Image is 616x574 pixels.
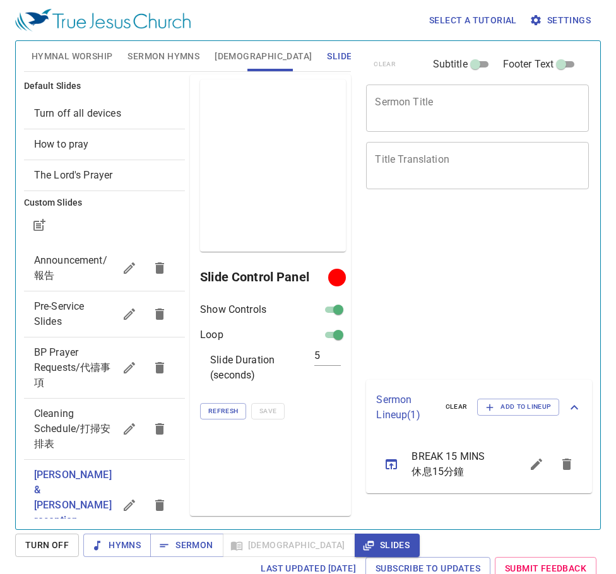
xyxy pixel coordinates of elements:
span: Cleaning Schedule/打掃安排表 [34,407,111,450]
span: Announcement/報告 [34,254,107,281]
span: [object Object] [34,169,113,181]
span: Pre-Service Slides [34,300,85,327]
p: Slide Duration (seconds) [210,353,309,383]
button: Refresh [200,403,246,419]
span: Sermon Hymns [127,49,199,64]
div: BP Prayer Requests/代禱事項 [24,337,185,398]
h6: Slide Control Panel [200,267,333,287]
div: Cleaning Schedule/打掃安排表 [24,399,185,459]
p: Preview Only [247,159,299,172]
span: [object Object] [34,138,89,150]
button: Turn Off [15,534,79,557]
span: Refresh [208,406,238,417]
span: [DEMOGRAPHIC_DATA] [215,49,312,64]
h6: Custom Slides [24,196,185,210]
h6: Default Slides [24,79,185,93]
span: BREAK 15 MINS 休息15分鐘 [412,449,491,479]
span: clear [446,401,468,413]
p: Sermon Lineup ( 1 ) [376,392,435,423]
span: Settings [532,13,591,28]
span: Hymnal Worship [32,49,113,64]
span: Sermon [160,537,213,553]
button: clear [438,399,475,414]
span: Turn Off [25,537,69,553]
div: The Lord's Prayer [24,160,185,190]
span: BP Prayer Requests/代禱事項 [34,346,111,389]
span: Slides [327,49,357,64]
button: Hymns [83,534,151,557]
span: [object Object] [34,107,121,119]
span: Slides [365,537,410,553]
div: How to pray [24,129,185,160]
button: Settings [527,9,596,32]
button: Sermon [150,534,223,557]
div: Turn off all devices [24,98,185,129]
div: Pre-Service Slides [24,291,185,337]
span: Select a tutorial [429,13,517,28]
span: Hymns [93,537,141,553]
span: Margaret & Shawn reception slideshow [34,469,112,541]
ul: sermon lineup list [366,435,592,493]
button: Select a tutorial [424,9,522,32]
p: Show Controls [200,302,266,317]
span: Footer Text [503,57,554,72]
button: Slides [355,534,420,557]
p: Loop [200,327,223,343]
span: Add to Lineup [485,401,551,413]
span: Subtitle [433,57,468,72]
div: Announcement/報告 [24,245,185,291]
div: [PERSON_NAME] & [PERSON_NAME] reception slideshow [24,460,185,551]
img: True Jesus Church [15,9,191,32]
div: Sermon Lineup(1)clearAdd to Lineup [366,380,592,435]
button: Add to Lineup [477,399,559,415]
iframe: from-child [361,202,546,375]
